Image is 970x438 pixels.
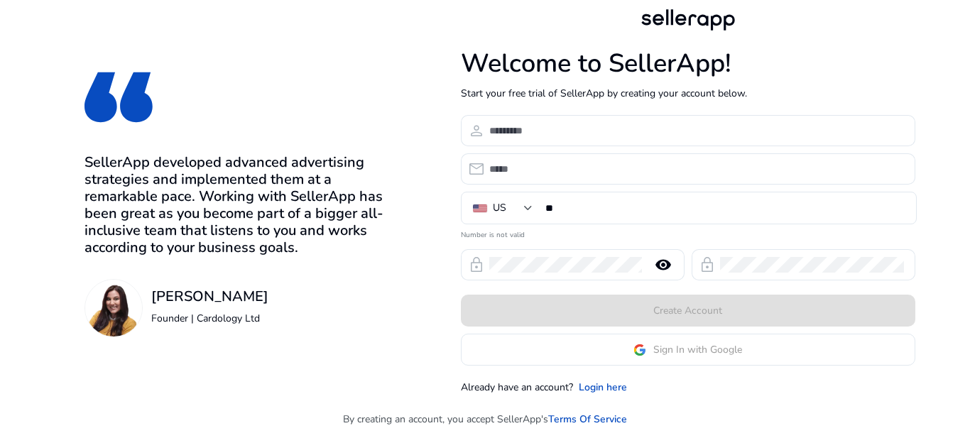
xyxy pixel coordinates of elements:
h1: Welcome to SellerApp! [461,48,915,79]
h3: SellerApp developed advanced advertising strategies and implemented them at a remarkable pace. Wo... [85,154,388,256]
mat-icon: remove_red_eye [646,256,680,273]
h3: [PERSON_NAME] [151,288,268,305]
span: lock [699,256,716,273]
p: Founder | Cardology Ltd [151,311,268,326]
span: lock [468,256,485,273]
p: Start your free trial of SellerApp by creating your account below. [461,86,915,101]
div: US [493,200,506,216]
span: email [468,160,485,177]
p: Already have an account? [461,380,573,395]
a: Terms Of Service [548,412,627,427]
a: Login here [579,380,627,395]
span: person [468,122,485,139]
mat-error: Number is not valid [461,226,915,241]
